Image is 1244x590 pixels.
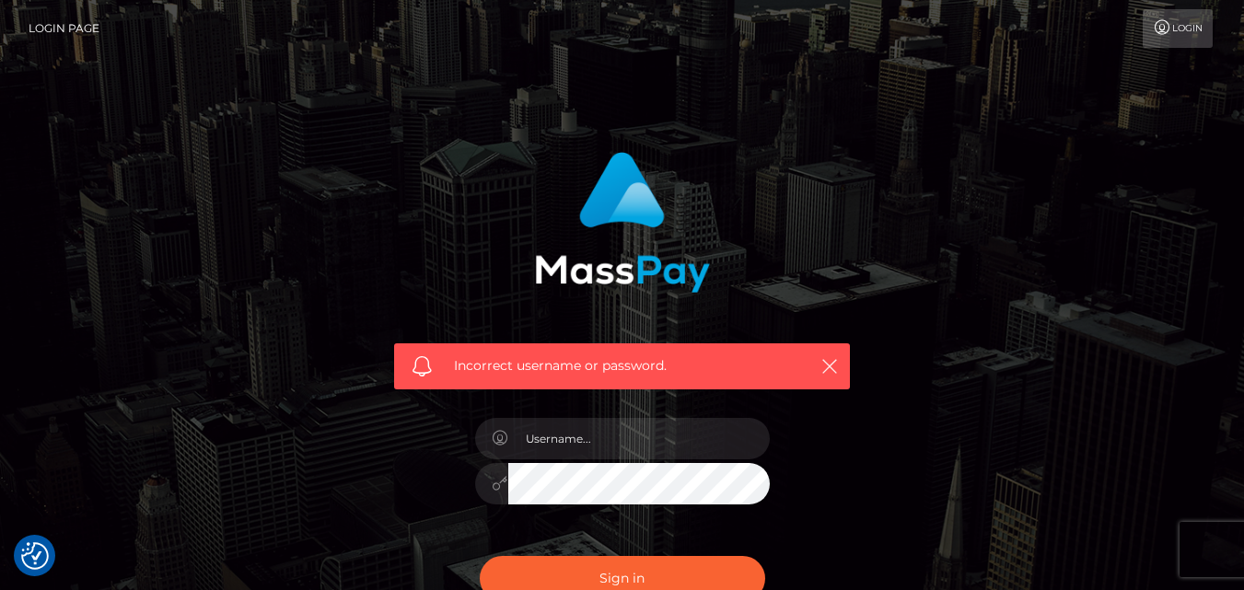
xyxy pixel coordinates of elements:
a: Login Page [29,9,99,48]
a: Login [1143,9,1213,48]
img: MassPay Login [535,152,710,293]
img: Revisit consent button [21,542,49,570]
input: Username... [508,418,770,459]
span: Incorrect username or password. [454,356,790,376]
button: Consent Preferences [21,542,49,570]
